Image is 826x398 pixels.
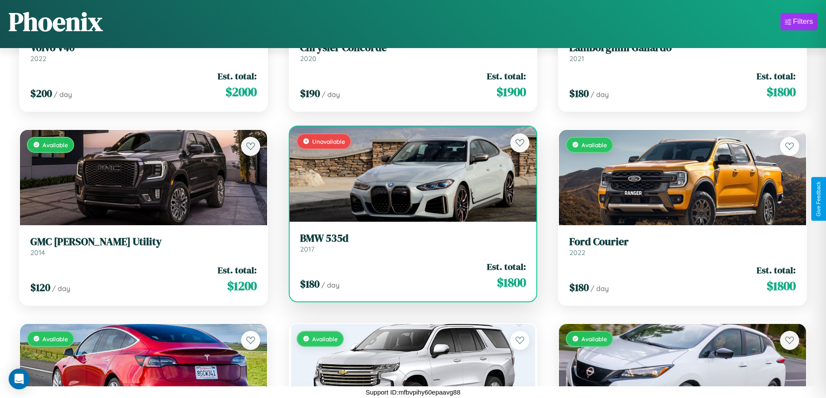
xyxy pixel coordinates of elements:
span: 2021 [569,54,584,63]
span: Available [42,335,68,343]
h3: Chrysler Concorde [300,42,526,54]
h3: GMC [PERSON_NAME] Utility [30,236,257,248]
h3: Volvo V40 [30,42,257,54]
h3: Ford Courier [569,236,796,248]
span: / day [54,90,72,99]
span: $ 1800 [767,277,796,294]
span: 2022 [569,248,585,257]
span: 2020 [300,54,317,63]
h3: Lamborghini Gallardo [569,42,796,54]
h1: Phoenix [9,4,103,39]
span: $ 120 [30,280,50,294]
span: $ 180 [300,277,320,291]
button: Filters [780,13,817,30]
a: Ford Courier2022 [569,236,796,257]
span: Est. total: [487,260,526,273]
span: Unavailable [312,138,345,145]
span: $ 180 [569,280,589,294]
span: / day [322,90,340,99]
span: Est. total: [757,70,796,82]
span: 2017 [300,245,314,253]
span: $ 1800 [767,83,796,100]
a: Chrysler Concorde2020 [300,42,526,63]
span: Est. total: [487,70,526,82]
span: $ 2000 [225,83,257,100]
span: / day [591,284,609,293]
div: Filters [793,17,813,26]
span: Available [42,141,68,149]
a: Lamborghini Gallardo2021 [569,42,796,63]
a: Volvo V402022 [30,42,257,63]
span: Available [581,141,607,149]
span: 2014 [30,248,45,257]
h3: BMW 535d [300,232,526,245]
div: Open Intercom Messenger [9,369,29,389]
span: Available [312,335,338,343]
span: $ 1900 [496,83,526,100]
a: BMW 535d2017 [300,232,526,253]
span: / day [321,281,340,289]
span: $ 1200 [227,277,257,294]
span: $ 190 [300,86,320,100]
span: $ 1800 [497,274,526,291]
span: 2022 [30,54,46,63]
span: Available [581,335,607,343]
a: GMC [PERSON_NAME] Utility2014 [30,236,257,257]
span: $ 180 [569,86,589,100]
span: / day [591,90,609,99]
span: / day [52,284,70,293]
p: Support ID: mfbvpihy60epaavg88 [366,386,460,398]
span: $ 200 [30,86,52,100]
span: Est. total: [218,70,257,82]
span: Est. total: [757,264,796,276]
span: Est. total: [218,264,257,276]
div: Give Feedback [816,181,822,217]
